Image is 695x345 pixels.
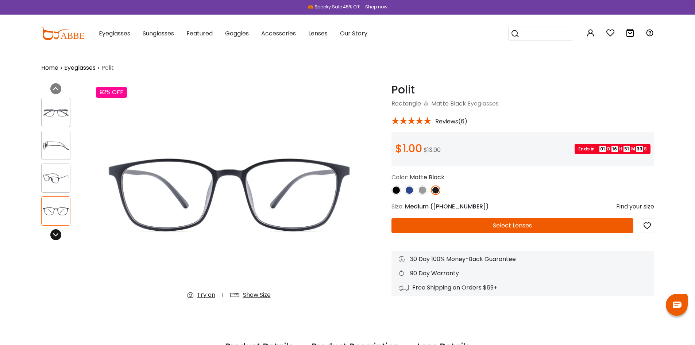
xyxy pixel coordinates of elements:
[308,29,328,38] span: Lenses
[422,99,430,108] span: &
[431,99,466,108] a: Matte Black
[433,202,486,211] span: [PHONE_NUMBER]
[391,202,404,211] span: Size:
[42,106,70,120] img: Polit Matte-black TR Eyeglasses , UniversalBridgeFit Frames from ABBE Glasses
[340,29,367,38] span: Our Story
[636,146,643,152] span: 33
[644,146,647,152] span: S
[616,202,654,211] div: Find your size
[42,171,70,185] img: Polit Matte-black TR Eyeglasses , UniversalBridgeFit Frames from ABBE Glasses
[99,29,130,38] span: Eyeglasses
[362,4,387,10] a: Shop now
[186,29,213,38] span: Featured
[243,291,271,299] div: Show Size
[391,83,654,96] h1: Polit
[405,202,489,211] span: Medium ( )
[410,173,444,181] span: Matte Black
[391,218,633,233] button: Select Lenses
[673,302,682,308] img: chat
[578,146,598,152] span: Ends in
[42,204,70,218] img: Polit Matte-black TR Eyeglasses , UniversalBridgeFit Frames from ABBE Glasses
[143,29,174,38] span: Sunglasses
[607,146,610,152] span: D
[365,4,387,10] div: Shop now
[391,99,421,108] a: Rectangle
[197,291,215,299] div: Try on
[64,64,96,72] a: Eyeglasses
[96,83,362,305] img: Polit Matte-black TR Eyeglasses , UniversalBridgeFit Frames from ABBE Glasses
[399,269,647,278] div: 90 Day Warranty
[631,146,635,152] span: M
[261,29,296,38] span: Accessories
[611,146,618,152] span: 16
[623,146,630,152] span: 51
[599,146,606,152] span: 01
[308,4,360,10] div: 🎃 Spooky Sale 45% Off!
[467,99,499,108] span: Eyeglasses
[399,283,647,292] div: Free Shipping on Orders $69+
[225,29,249,38] span: Goggles
[435,118,467,125] span: Reviews(6)
[96,87,127,98] div: 92% OFF
[41,27,84,40] img: abbeglasses.com
[41,64,58,72] a: Home
[424,146,441,154] span: $13.00
[101,64,114,72] span: Polit
[619,146,622,152] span: H
[42,138,70,153] img: Polit Matte-black TR Eyeglasses , UniversalBridgeFit Frames from ABBE Glasses
[395,141,422,156] span: $1.00
[399,255,647,264] div: 30 Day 100% Money-Back Guarantee
[391,173,408,181] span: Color:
